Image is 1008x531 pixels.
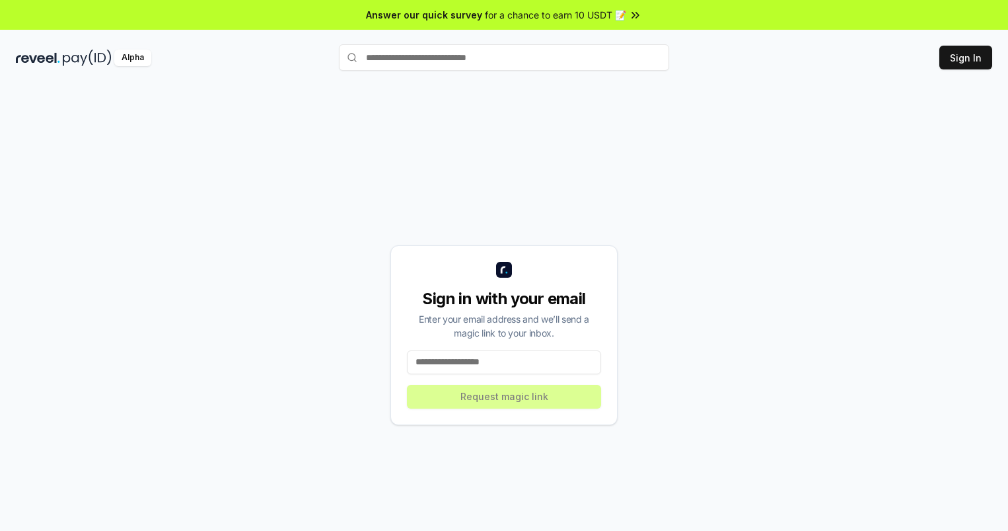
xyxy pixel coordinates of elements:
img: pay_id [63,50,112,66]
div: Sign in with your email [407,288,601,309]
button: Sign In [939,46,992,69]
span: Answer our quick survey [366,8,482,22]
div: Enter your email address and we’ll send a magic link to your inbox. [407,312,601,340]
div: Alpha [114,50,151,66]
img: reveel_dark [16,50,60,66]
img: logo_small [496,262,512,278]
span: for a chance to earn 10 USDT 📝 [485,8,626,22]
